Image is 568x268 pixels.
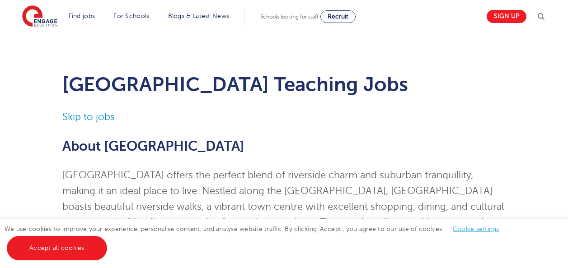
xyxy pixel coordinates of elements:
span: We use cookies to improve your experience, personalise content, and analyse website traffic. By c... [5,226,508,251]
a: Blogs & Latest News [168,13,230,19]
h2: About [GEOGRAPHIC_DATA] [62,139,506,154]
a: Cookie settings [453,226,499,232]
a: Sign up [487,10,526,23]
h1: [GEOGRAPHIC_DATA] Teaching Jobs [62,73,506,96]
a: Accept all cookies [7,236,107,260]
a: Find jobs [69,13,95,19]
span: Schools looking for staff [260,14,319,20]
a: For Schools [113,13,149,19]
a: Recruit [320,10,356,23]
a: Skip to jobs [62,111,115,122]
span: Recruit [328,13,348,20]
img: Engage Education [22,5,57,28]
